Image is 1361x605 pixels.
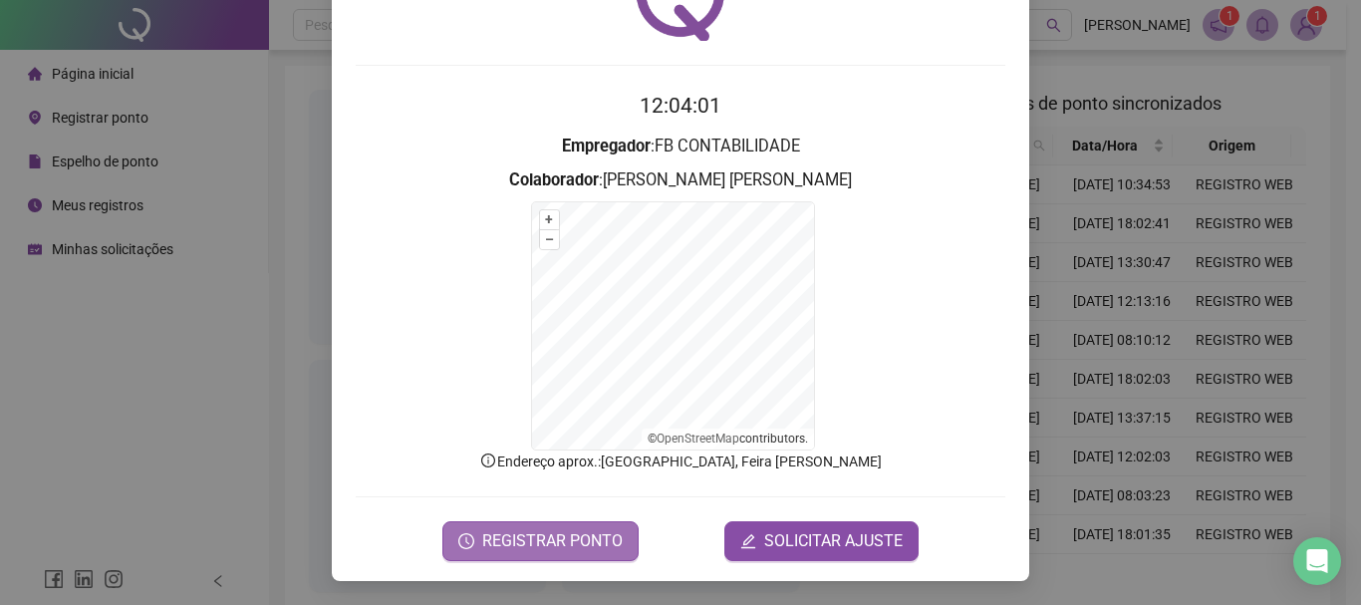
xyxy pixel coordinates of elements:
[640,94,721,118] time: 12:04:01
[1293,537,1341,585] div: Open Intercom Messenger
[356,167,1005,193] h3: : [PERSON_NAME] [PERSON_NAME]
[657,432,739,446] a: OpenStreetMap
[458,533,474,549] span: clock-circle
[482,529,623,553] span: REGISTRAR PONTO
[479,452,497,469] span: info-circle
[442,521,639,561] button: REGISTRAR PONTO
[540,230,559,249] button: –
[562,137,651,155] strong: Empregador
[648,432,808,446] li: © contributors.
[509,170,599,189] strong: Colaborador
[740,533,756,549] span: edit
[356,134,1005,159] h3: : FB CONTABILIDADE
[356,451,1005,472] p: Endereço aprox. : [GEOGRAPHIC_DATA], Feira [PERSON_NAME]
[540,210,559,229] button: +
[724,521,919,561] button: editSOLICITAR AJUSTE
[764,529,903,553] span: SOLICITAR AJUSTE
